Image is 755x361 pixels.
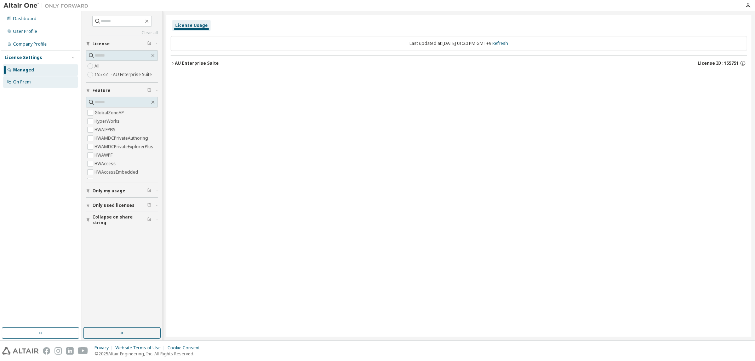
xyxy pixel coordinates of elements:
[175,60,219,66] div: AU Enterprise Suite
[95,159,117,168] label: HWAccess
[95,176,119,185] label: HWActivate
[95,351,204,357] p: © 2025 Altair Engineering, Inc. All Rights Reserved.
[95,151,114,159] label: HWAWPF
[86,83,158,98] button: Feature
[171,56,747,71] button: AU Enterprise SuiteLicense ID: 155751
[92,88,110,93] span: Feature
[5,55,42,60] div: License Settings
[171,36,747,51] div: Last updated at: [DATE] 01:20 PM GMT+9
[95,117,121,126] label: HyperWorks
[13,79,31,85] div: On Prem
[86,183,158,199] button: Only my usage
[147,217,151,223] span: Clear filter
[43,347,50,355] img: facebook.svg
[92,41,110,47] span: License
[95,62,101,70] label: All
[493,40,508,46] a: Refresh
[147,188,151,194] span: Clear filter
[95,345,115,351] div: Privacy
[86,198,158,213] button: Only used licenses
[95,109,125,117] label: GlobalZoneAP
[175,23,208,28] div: License Usage
[95,126,117,134] label: HWAIFPBS
[92,188,125,194] span: Only my usage
[66,347,74,355] img: linkedin.svg
[167,345,204,351] div: Cookie Consent
[86,30,158,36] a: Clear all
[78,347,88,355] img: youtube.svg
[95,70,153,79] label: 155751 - AU Enterprise Suite
[147,41,151,47] span: Clear filter
[55,347,62,355] img: instagram.svg
[147,203,151,208] span: Clear filter
[13,67,34,73] div: Managed
[92,214,147,226] span: Collapse on share string
[92,203,135,208] span: Only used licenses
[13,16,36,22] div: Dashboard
[95,134,149,142] label: HWAMDCPrivateAuthoring
[147,88,151,93] span: Clear filter
[4,2,92,9] img: Altair One
[115,345,167,351] div: Website Terms of Use
[86,212,158,228] button: Collapse on share string
[86,36,158,52] button: License
[698,60,739,66] span: License ID: 155751
[95,142,155,151] label: HWAMDCPrivateExplorerPlus
[13,41,47,47] div: Company Profile
[95,168,139,176] label: HWAccessEmbedded
[13,29,37,34] div: User Profile
[2,347,39,355] img: altair_logo.svg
